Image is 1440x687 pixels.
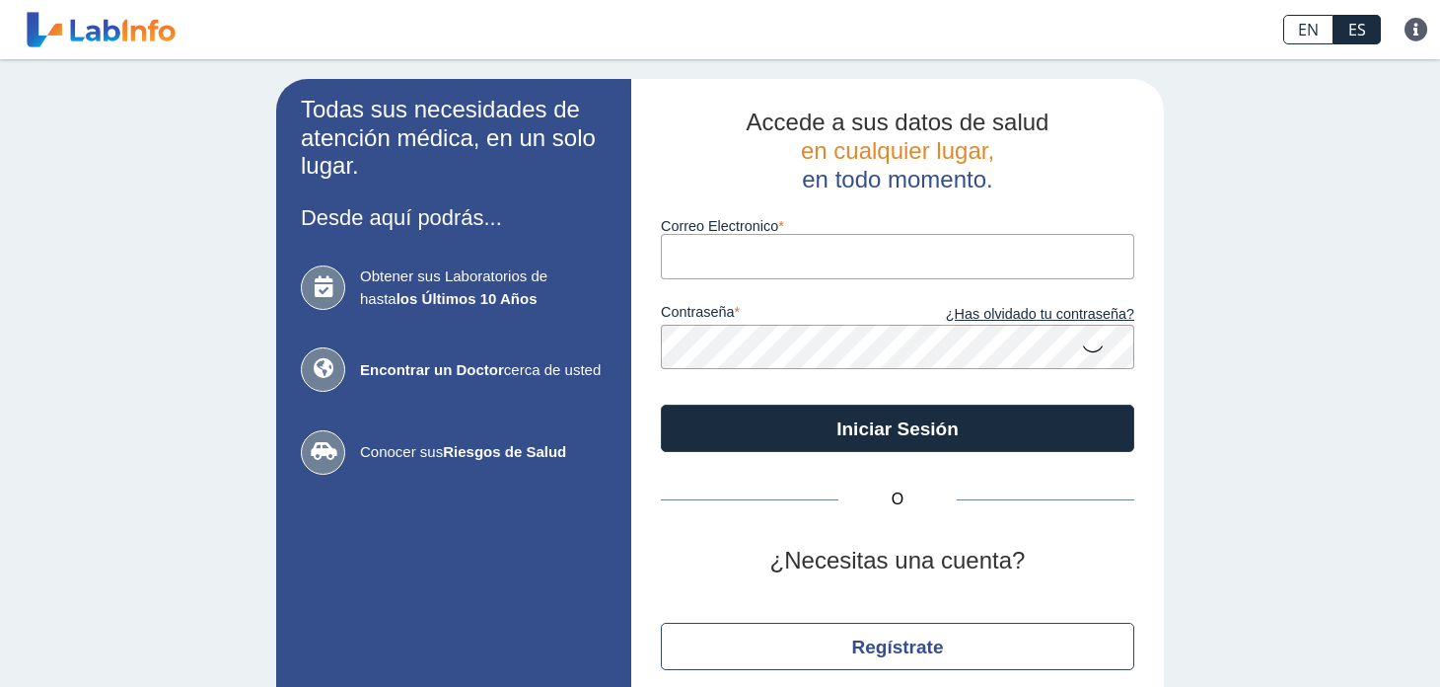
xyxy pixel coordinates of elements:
a: EN [1283,15,1333,44]
span: en cualquier lugar, [801,137,994,164]
a: ES [1333,15,1381,44]
label: Correo Electronico [661,218,1134,234]
span: Obtener sus Laboratorios de hasta [360,266,607,310]
button: Regístrate [661,623,1134,670]
span: Accede a sus datos de salud [747,109,1049,135]
span: O [838,488,957,511]
h2: Todas sus necesidades de atención médica, en un solo lugar. [301,96,607,181]
h3: Desde aquí podrás... [301,205,607,230]
b: Riesgos de Salud [443,443,566,460]
h2: ¿Necesitas una cuenta? [661,547,1134,575]
span: en todo momento. [802,166,992,192]
span: Conocer sus [360,441,607,464]
button: Iniciar Sesión [661,405,1134,452]
a: ¿Has olvidado tu contraseña? [898,304,1134,326]
b: Encontrar un Doctor [360,361,504,378]
span: cerca de usted [360,359,607,382]
label: contraseña [661,304,898,326]
b: los Últimos 10 Años [396,290,538,307]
